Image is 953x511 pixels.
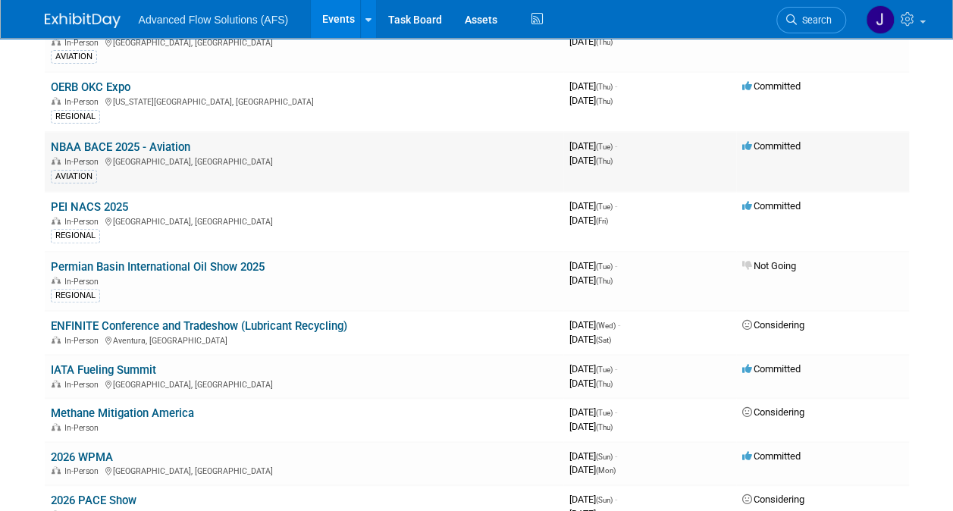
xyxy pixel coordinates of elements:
[618,319,620,331] span: -
[615,80,617,92] span: -
[742,406,804,418] span: Considering
[52,277,61,284] img: In-Person Event
[596,466,616,475] span: (Mon)
[596,143,613,151] span: (Tue)
[596,262,613,271] span: (Tue)
[51,319,347,333] a: ENFINITE Conference and Tradeshow (Lubricant Recycling)
[569,155,613,166] span: [DATE]
[569,406,617,418] span: [DATE]
[742,80,801,92] span: Committed
[596,217,608,225] span: (Fri)
[776,7,846,33] a: Search
[569,140,617,152] span: [DATE]
[596,496,613,504] span: (Sun)
[615,406,617,418] span: -
[742,200,801,212] span: Committed
[51,450,113,464] a: 2026 WPMA
[51,110,100,124] div: REGIONAL
[615,450,617,462] span: -
[596,453,613,461] span: (Sun)
[51,200,128,214] a: PEI NACS 2025
[51,80,130,94] a: OERB OKC Expo
[64,466,103,476] span: In-Person
[596,97,613,105] span: (Thu)
[51,155,557,167] div: [GEOGRAPHIC_DATA], [GEOGRAPHIC_DATA]
[64,423,103,433] span: In-Person
[569,215,608,226] span: [DATE]
[569,200,617,212] span: [DATE]
[569,464,616,475] span: [DATE]
[569,95,613,106] span: [DATE]
[596,423,613,431] span: (Thu)
[52,466,61,474] img: In-Person Event
[64,97,103,107] span: In-Person
[51,36,557,48] div: [GEOGRAPHIC_DATA], [GEOGRAPHIC_DATA]
[615,200,617,212] span: -
[742,494,804,505] span: Considering
[64,157,103,167] span: In-Person
[742,319,804,331] span: Considering
[51,289,100,303] div: REGIONAL
[51,140,190,154] a: NBAA BACE 2025 - Aviation
[64,38,103,48] span: In-Person
[569,378,613,389] span: [DATE]
[51,95,557,107] div: [US_STATE][GEOGRAPHIC_DATA], [GEOGRAPHIC_DATA]
[596,336,611,344] span: (Sat)
[51,260,265,274] a: Permian Basin International Oil Show 2025
[52,336,61,343] img: In-Person Event
[52,38,61,45] img: In-Person Event
[596,202,613,211] span: (Tue)
[64,380,103,390] span: In-Person
[797,14,832,26] span: Search
[615,494,617,505] span: -
[742,363,801,375] span: Committed
[596,380,613,388] span: (Thu)
[569,36,613,47] span: [DATE]
[596,157,613,165] span: (Thu)
[596,277,613,285] span: (Thu)
[51,170,97,183] div: AVIATION
[52,157,61,165] img: In-Person Event
[596,38,613,46] span: (Thu)
[64,336,103,346] span: In-Person
[569,260,617,271] span: [DATE]
[51,334,557,346] div: Aventura, [GEOGRAPHIC_DATA]
[596,321,616,330] span: (Wed)
[52,423,61,431] img: In-Person Event
[569,334,611,345] span: [DATE]
[51,50,97,64] div: AVIATION
[569,274,613,286] span: [DATE]
[615,363,617,375] span: -
[51,378,557,390] div: [GEOGRAPHIC_DATA], [GEOGRAPHIC_DATA]
[51,464,557,476] div: [GEOGRAPHIC_DATA], [GEOGRAPHIC_DATA]
[569,494,617,505] span: [DATE]
[742,140,801,152] span: Committed
[615,260,617,271] span: -
[52,97,61,105] img: In-Person Event
[596,409,613,417] span: (Tue)
[866,5,895,34] img: Jeremiah LaBrue
[51,215,557,227] div: [GEOGRAPHIC_DATA], [GEOGRAPHIC_DATA]
[45,13,121,28] img: ExhibitDay
[569,421,613,432] span: [DATE]
[52,380,61,387] img: In-Person Event
[742,260,796,271] span: Not Going
[569,450,617,462] span: [DATE]
[615,140,617,152] span: -
[51,406,194,420] a: Methane Mitigation America
[64,277,103,287] span: In-Person
[64,217,103,227] span: In-Person
[569,80,617,92] span: [DATE]
[596,365,613,374] span: (Tue)
[51,363,156,377] a: IATA Fueling Summit
[742,450,801,462] span: Committed
[139,14,289,26] span: Advanced Flow Solutions (AFS)
[596,83,613,91] span: (Thu)
[569,319,620,331] span: [DATE]
[52,217,61,224] img: In-Person Event
[51,494,136,507] a: 2026 PACE Show
[51,229,100,243] div: REGIONAL
[569,363,617,375] span: [DATE]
